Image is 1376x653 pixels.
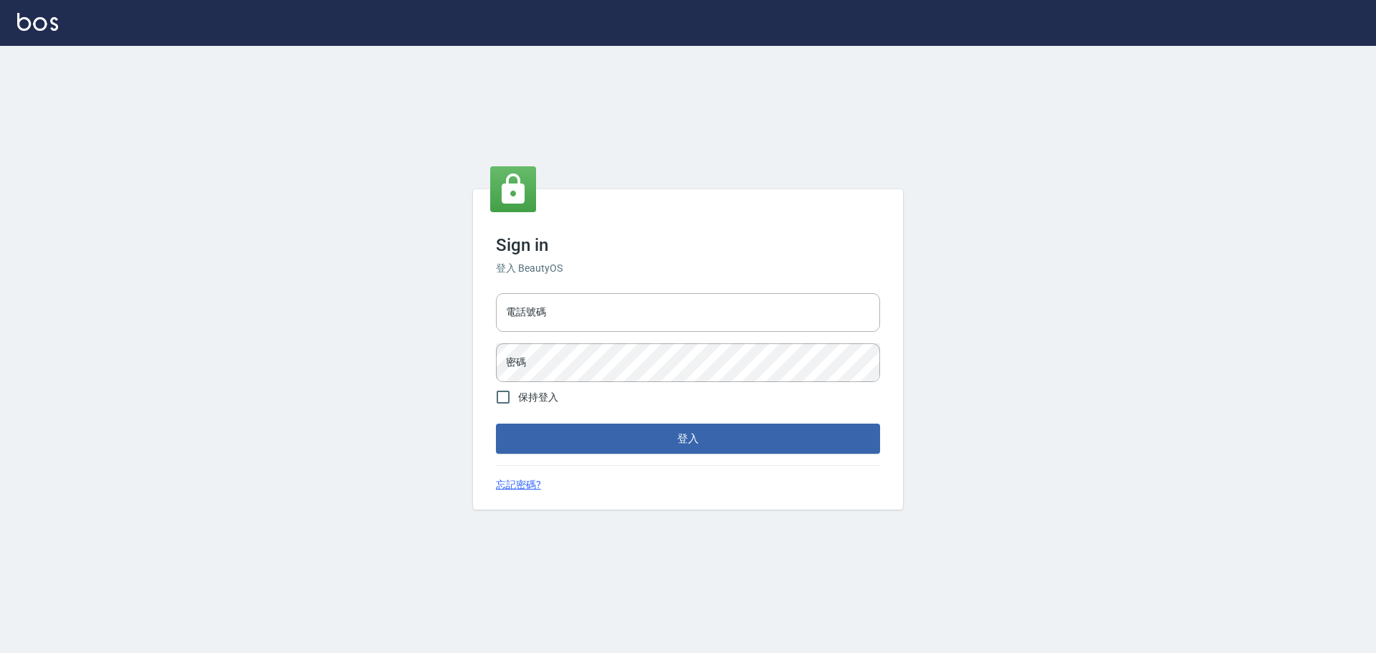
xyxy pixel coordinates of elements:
h6: 登入 BeautyOS [496,261,880,276]
span: 保持登入 [518,390,558,405]
a: 忘記密碼? [496,477,541,492]
h3: Sign in [496,235,880,255]
img: Logo [17,13,58,31]
button: 登入 [496,424,880,454]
